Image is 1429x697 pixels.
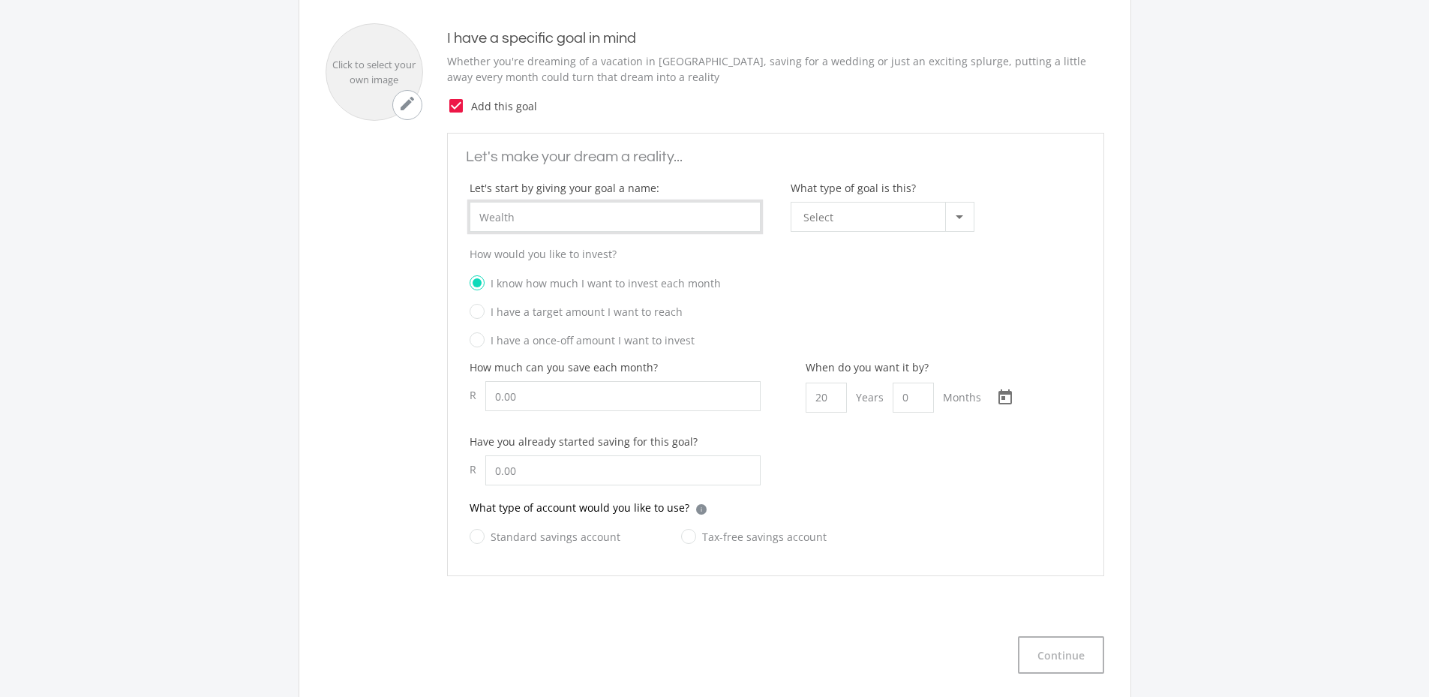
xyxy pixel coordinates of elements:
[326,58,422,87] div: Click to select your own image
[447,97,465,115] i: check_box
[470,302,683,321] label: I have a target amount I want to reach
[447,29,1104,47] h4: I have a specific goal in mind
[485,381,761,411] input: 0.00
[470,381,485,409] div: R
[1018,636,1104,674] button: Continue
[470,180,659,196] label: Let's start by giving your goal a name:
[470,434,698,449] label: Have you already started saving for this goal?
[470,359,658,375] label: How much can you save each month?
[934,383,990,413] div: Months
[392,90,422,120] button: mode_edit
[447,53,1104,85] p: Whether you're dreaming of a vacation in [GEOGRAPHIC_DATA], saving for a wedding or just an excit...
[470,331,695,350] label: I have a once-off amount I want to invest
[398,95,416,113] i: mode_edit
[470,246,1082,262] p: How would you like to invest?
[791,180,916,196] label: What type of goal is this?
[847,383,893,413] div: Years
[893,383,934,413] input: Months
[803,203,833,231] span: Select
[806,383,847,413] input: Years
[470,455,485,483] div: R
[681,527,827,546] label: Tax-free savings account
[806,359,980,375] div: When do you want it by?
[696,504,707,515] div: i
[466,146,1085,168] p: Let's make your dream a reality...
[990,383,1020,413] button: Open calendar
[485,455,761,485] input: 0.00
[470,274,721,293] label: I know how much I want to invest each month
[470,527,620,546] label: Standard savings account
[470,500,689,515] p: What type of account would you like to use?
[465,98,1104,114] span: Add this goal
